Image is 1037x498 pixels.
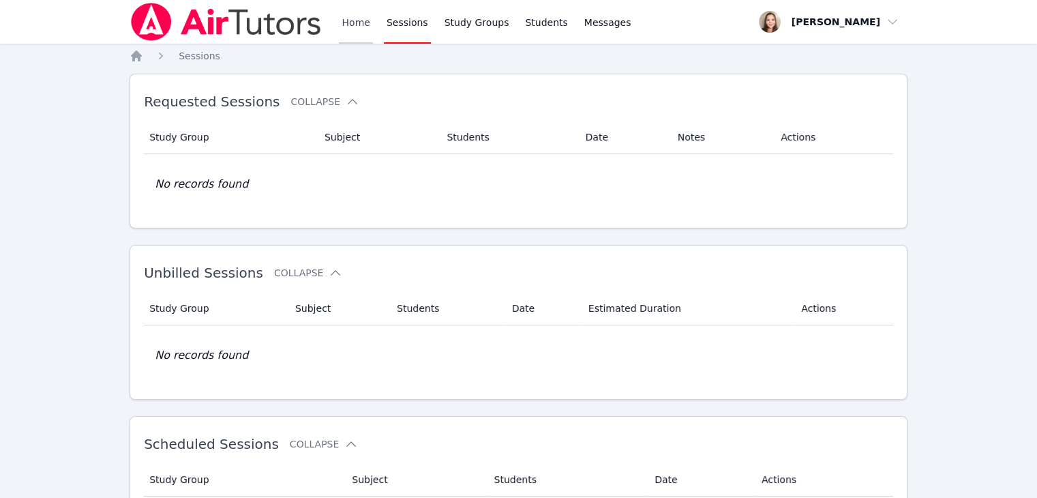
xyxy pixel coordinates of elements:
th: Date [577,121,670,154]
th: Date [504,292,580,325]
span: Messages [584,16,631,29]
th: Students [438,121,577,154]
th: Estimated Duration [580,292,793,325]
th: Notes [670,121,773,154]
nav: Breadcrumb [130,49,907,63]
th: Students [389,292,504,325]
span: Sessions [179,50,220,61]
th: Subject [287,292,389,325]
button: Collapse [290,95,359,108]
th: Study Group [144,292,287,325]
button: Collapse [274,266,342,280]
th: Actions [772,121,893,154]
th: Actions [753,463,893,497]
th: Study Group [144,121,316,154]
td: No records found [144,325,893,385]
img: Air Tutors [130,3,322,41]
td: No records found [144,154,893,214]
a: Sessions [179,49,220,63]
span: Requested Sessions [144,93,280,110]
th: Actions [793,292,893,325]
th: Date [646,463,753,497]
th: Subject [316,121,439,154]
th: Study Group [144,463,344,497]
th: Students [486,463,647,497]
span: Unbilled Sessions [144,265,263,281]
button: Collapse [290,437,358,451]
th: Subject [344,463,485,497]
span: Scheduled Sessions [144,436,279,452]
